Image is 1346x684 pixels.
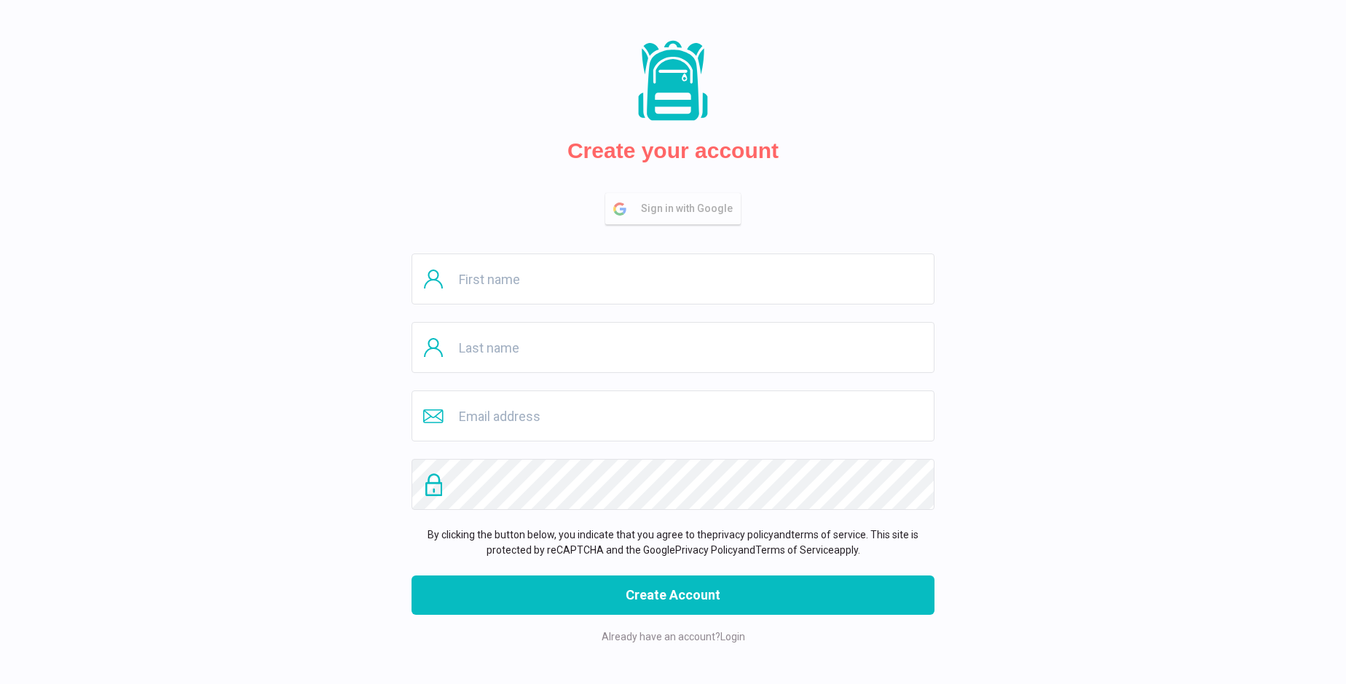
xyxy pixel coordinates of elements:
[712,529,774,540] a: privacy policy
[412,575,934,615] button: Create Account
[412,527,934,558] p: By clicking the button below, you indicate that you agree to the and . This site is protected by ...
[755,544,834,556] a: Terms of Service
[791,529,866,540] a: terms of service
[720,631,745,642] a: Login
[605,193,741,224] button: Sign in with Google
[412,322,934,373] input: Last name
[412,629,934,645] p: Already have an account?
[633,39,713,123] img: Packs logo
[641,194,740,224] span: Sign in with Google
[567,138,779,164] h2: Create your account
[675,544,738,556] a: Privacy Policy
[412,253,934,304] input: First name
[412,390,934,441] input: Email address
